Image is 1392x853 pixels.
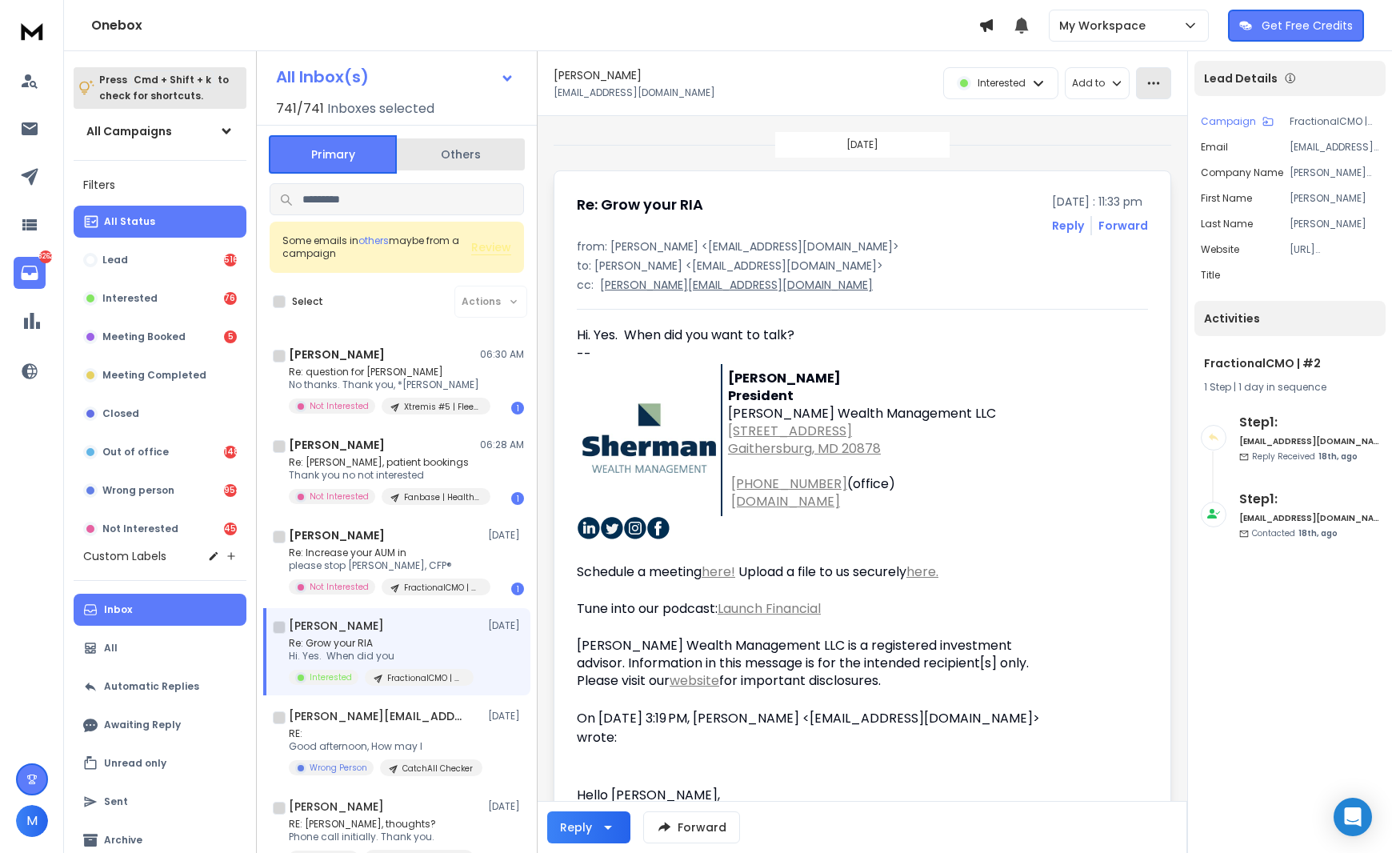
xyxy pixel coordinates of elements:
[404,491,481,503] p: Fanbase | Healthcare | AI
[511,583,524,595] div: 1
[488,529,524,542] p: [DATE]
[554,86,715,99] p: [EMAIL_ADDRESS][DOMAIN_NAME]
[74,359,246,391] button: Meeting Completed
[310,491,369,503] p: Not Interested
[719,671,881,690] span: for important disclosures.
[471,239,511,255] span: Review
[582,403,716,473] img: 6HoujKjohOI1okJjZ9jzk1Oq3--vqyRTau1GSRvuYxL4ne0cSZ9ZshhtADy8K806VdtEL_a55xO82dWY7d8MpUum1ZQ6s0atW...
[74,709,246,741] button: Awaiting Reply
[224,292,237,305] div: 761
[1204,380,1231,394] span: 1 Step
[74,475,246,507] button: Wrong person954
[74,174,246,196] h3: Filters
[327,99,434,118] h3: Inboxes selected
[102,369,206,382] p: Meeting Completed
[310,671,352,683] p: Interested
[74,594,246,626] button: Inbox
[1290,115,1379,128] p: FractionalCMO | #2
[289,799,384,815] h1: [PERSON_NAME]
[1201,269,1220,282] p: title
[74,321,246,353] button: Meeting Booked5
[480,439,524,451] p: 06:28 AM
[511,492,524,505] div: 1
[728,369,841,387] span: [PERSON_NAME]
[276,99,324,118] span: 741 / 741
[16,805,48,837] button: M
[1204,355,1376,371] h1: FractionalCMO | #2
[577,599,824,618] span: Tune into our podcast:
[1252,527,1338,539] p: Contacted
[310,581,369,593] p: Not Interested
[102,330,186,343] p: Meeting Booked
[1059,18,1152,34] p: My Workspace
[1290,166,1379,179] p: [PERSON_NAME] Wealth Management
[600,277,873,293] p: [PERSON_NAME][EMAIL_ADDRESS][DOMAIN_NAME]
[289,740,481,753] p: Good afternoon, How may I
[310,762,367,774] p: Wrong Person
[488,619,524,632] p: [DATE]
[1238,380,1326,394] span: 1 day in sequence
[577,277,594,293] p: cc:
[670,671,719,690] a: website
[104,680,199,693] p: Automatic Replies
[289,378,481,391] p: No thanks. Thank you, *[PERSON_NAME]
[83,548,166,564] h3: Custom Labels
[282,234,471,260] div: Some emails in maybe from a campaign
[577,238,1148,254] p: from: [PERSON_NAME] <[EMAIL_ADDRESS][DOMAIN_NAME]>
[554,67,642,83] h1: [PERSON_NAME]
[623,516,646,539] img: t0LMCnT_LzPHwhyX1_5TLNI0yy6l3YTB5jRF0gciAUWVuaBfhQITwEHk9AXmDQSSwfzx5Ca-sT-obcS9ASJs19UirLqbLhquy...
[1072,77,1105,90] p: Add to
[102,484,174,497] p: Wrong person
[731,475,847,493] a: [PHONE_NUMBER]
[1201,141,1228,154] p: Email
[1290,141,1379,154] p: [EMAIL_ADDRESS][DOMAIN_NAME]
[104,215,155,228] p: All Status
[310,400,369,412] p: Not Interested
[74,282,246,314] button: Interested761
[263,61,527,93] button: All Inbox(s)
[14,257,46,289] a: 8262
[289,559,481,572] p: please stop [PERSON_NAME], CFP®
[728,386,794,405] span: President
[289,346,385,362] h1: [PERSON_NAME]
[1239,490,1379,509] h6: Step 1 :
[104,795,128,808] p: Sent
[269,135,397,174] button: Primary
[1298,527,1338,539] span: 18th, ago
[718,599,821,618] a: Launch Financial
[91,16,978,35] h1: Onebox
[1194,301,1386,336] div: Activities
[1201,218,1253,230] p: Last Name
[728,439,881,458] a: Gaithersburg, MD 20878
[104,757,166,770] p: Unread only
[224,330,237,343] div: 5
[102,523,178,535] p: Not Interested
[289,456,481,469] p: Re: [PERSON_NAME], patient bookings
[99,72,229,104] p: Press to check for shortcuts.
[728,404,996,422] span: [PERSON_NAME] Wealth Management LLC
[978,77,1026,90] p: Interested
[289,727,481,740] p: RE:
[1201,115,1256,128] p: Campaign
[86,123,172,139] h1: All Campaigns
[104,603,132,616] p: Inbox
[731,492,840,511] a: [DOMAIN_NAME]
[1204,381,1376,394] div: |
[289,618,384,634] h1: [PERSON_NAME]
[102,446,169,459] p: Out of office
[906,563,938,581] a: here.
[104,834,142,847] p: Archive
[846,138,878,151] p: [DATE]
[404,582,481,594] p: FractionalCMO | #2
[289,818,474,831] p: RE: [PERSON_NAME], thoughts?
[39,250,52,263] p: 8262
[289,650,474,663] p: Hi. Yes. When did you
[289,469,481,482] p: Thank you no not interested
[74,244,246,276] button: Lead516
[292,295,323,308] label: Select
[289,708,465,724] h1: [PERSON_NAME][EMAIL_ADDRESS][DOMAIN_NAME]
[289,637,474,650] p: Re: Grow your RIA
